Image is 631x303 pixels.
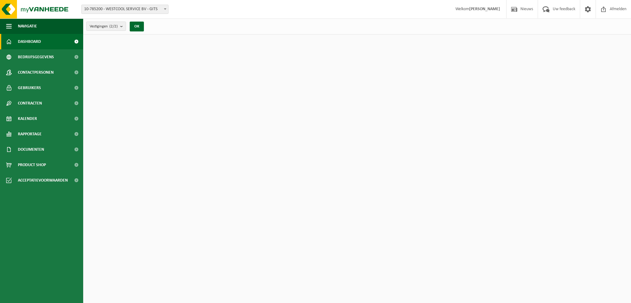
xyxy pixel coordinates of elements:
count: (2/2) [109,24,118,28]
span: Product Shop [18,157,46,173]
span: 10-785200 - WESTCOOL SERVICE BV - GITS [82,5,168,14]
span: Vestigingen [90,22,118,31]
span: Contracten [18,96,42,111]
button: Vestigingen(2/2) [86,22,126,31]
button: OK [130,22,144,31]
span: Bedrijfsgegevens [18,49,54,65]
span: Gebruikers [18,80,41,96]
span: Acceptatievoorwaarden [18,173,68,188]
span: Dashboard [18,34,41,49]
span: Documenten [18,142,44,157]
strong: [PERSON_NAME] [469,7,500,11]
span: 10-785200 - WESTCOOL SERVICE BV - GITS [81,5,169,14]
span: Navigatie [18,18,37,34]
span: Contactpersonen [18,65,54,80]
span: Rapportage [18,126,42,142]
span: Kalender [18,111,37,126]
